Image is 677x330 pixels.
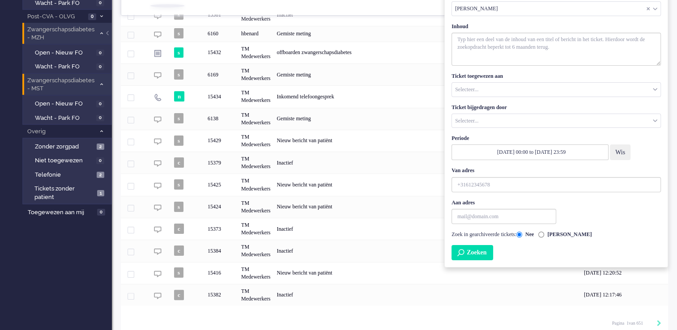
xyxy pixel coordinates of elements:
img: ic_chat_grey.svg [154,160,162,167]
div: Gemiste meting [273,63,581,85]
img: ic_chat_grey.svg [154,270,162,278]
a: Open - Nieuw FO 0 [26,47,111,57]
a: Zonder zorgpad 2 [26,141,111,151]
div: Inactief [273,218,581,240]
div: TM Medewerkers [238,218,273,240]
span: c [174,290,184,300]
div: 15416 [121,262,668,284]
label: Nee [516,231,534,238]
a: Wacht - Park FO 0 [26,61,111,71]
span: Wacht - Park FO [35,114,94,123]
div: 15424 [121,196,668,218]
div: TM Medewerkers [238,42,273,63]
span: Open - Nieuw FO [35,49,94,57]
div: 15424 [204,196,238,218]
span: 0 [88,13,96,20]
div: TM Medewerkers [238,173,273,195]
span: 1 [97,190,104,197]
div: [DATE] 12:17:46 [581,284,668,306]
span: n [174,91,184,102]
div: 15384 [121,240,668,262]
div: offboarden zwangerschapsdiabetes [273,42,581,63]
div: TM Medewerkers [238,63,273,85]
span: s [174,179,183,190]
span: 2 [97,144,104,150]
span: s [174,135,183,146]
div: Pagination [612,316,661,330]
input: Van adres [451,177,661,192]
textarea: With textarea [451,33,661,66]
div: TM Medewerkers [238,108,273,130]
div: [DATE] 12:20:52 [581,262,668,284]
div: 6138 [121,108,668,130]
div: TM Medewerkers [238,240,273,262]
div: TM Medewerkers [238,262,273,284]
label: Ticket bijgedragen door [451,104,507,111]
span: s [174,47,183,58]
span: c [174,157,184,168]
div: Customer Name [451,1,661,16]
div: 15434 [121,85,668,107]
span: 0 [96,115,104,122]
div: 15416 [204,262,238,284]
span: Zwangerschapsdiabetes - MZH [26,25,95,42]
span: Wacht - Park FO [35,63,94,71]
button: Search [451,245,493,260]
div: 15379 [121,152,668,173]
button: Wis [610,144,630,160]
span: Open - Nieuw FO [35,100,94,108]
img: ic_chat_grey.svg [154,116,162,123]
div: 6160 [121,26,668,42]
a: Niet toegewezen 0 [26,155,111,165]
div: Inactief [273,240,581,262]
input: Page [624,320,629,326]
label: Aan adres [451,199,475,207]
span: Zonder zorgpad [35,143,94,151]
div: Inkomend telefoongesprek [273,85,581,107]
input: Select date [451,144,609,160]
img: ic_chat_grey.svg [154,292,162,300]
div: 15382 [204,284,238,306]
span: Post-CVA - OLVG [26,13,85,21]
span: s [174,267,183,278]
div: TM Medewerkers [238,284,273,306]
img: ic_chat_grey.svg [154,31,162,38]
div: Zoek in gearchiveerde tickets: [451,231,661,239]
span: Overig [26,127,95,136]
label: Inhoud [451,23,468,30]
img: ic_chat_grey.svg [154,204,162,212]
a: Toegewezen aan mij 0 [26,207,112,217]
div: TM Medewerkers [238,85,273,107]
span: 0 [96,63,104,70]
div: TM Medewerkers [238,196,273,218]
div: TM Medewerkers [238,152,273,173]
div: Assigned Group [451,114,661,128]
div: hbenard [238,26,273,42]
div: 15373 [121,218,668,240]
input: Zoek in gearchiveerde tickets No [516,232,522,237]
span: 0 [97,209,105,216]
div: 6138 [204,108,238,130]
div: 15379 [204,152,238,173]
span: s [174,202,183,212]
div: Inactief [273,152,581,173]
span: 0 [96,157,104,164]
a: Open - Nieuw FO 0 [26,98,111,108]
div: TM Medewerkers [238,130,273,152]
div: Nieuw bericht van patiënt [273,262,581,284]
div: Nieuw bericht van patiënt [273,196,581,218]
div: 15432 [121,42,668,63]
a: Telefonie 2 [26,169,111,179]
div: 15429 [204,130,238,152]
div: 15382 [121,284,668,306]
a: Tickets zonder patient 1 [26,183,111,201]
div: 15432 [204,42,238,63]
input: Zoek in gearchiveerde tickets Yes [538,232,544,237]
img: ic_chat_grey.svg [154,182,162,190]
span: s [174,113,183,123]
label: [PERSON_NAME] [538,231,592,238]
div: Nieuw bericht van patiënt [273,130,581,152]
input: Aan adres [451,209,556,224]
span: 0 [96,50,104,56]
span: s [174,28,183,38]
